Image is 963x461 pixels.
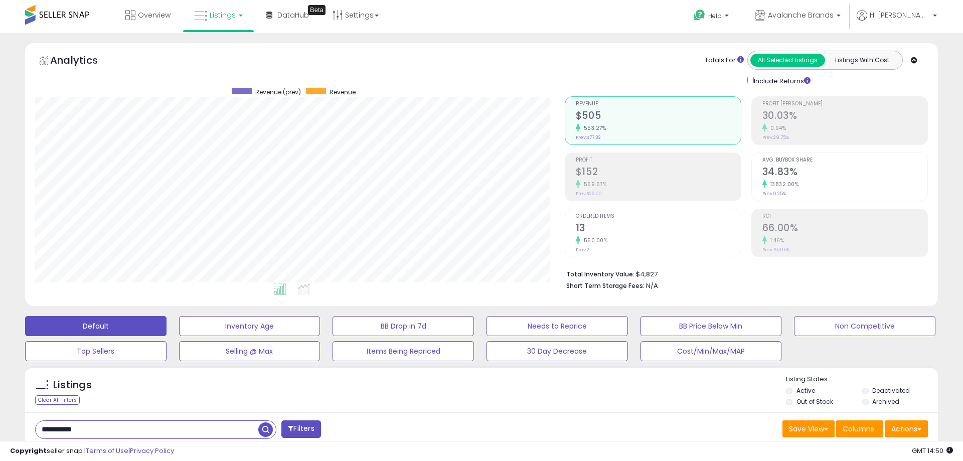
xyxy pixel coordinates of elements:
[255,88,301,96] span: Revenue (prev)
[767,181,799,188] small: 13832.00%
[870,10,930,20] span: Hi [PERSON_NAME]
[693,9,706,22] i: Get Help
[872,386,910,395] label: Deactivated
[576,247,589,253] small: Prev: 2
[576,110,741,123] h2: $505
[333,316,474,336] button: BB Drop in 7d
[25,316,167,336] button: Default
[576,166,741,180] h2: $152
[50,53,117,70] h5: Analytics
[762,166,927,180] h2: 34.83%
[130,446,174,455] a: Privacy Policy
[705,56,744,65] div: Totals For
[646,281,658,290] span: N/A
[86,446,128,455] a: Terms of Use
[487,341,628,361] button: 30 Day Decrease
[179,316,320,336] button: Inventory Age
[786,375,937,384] p: Listing States:
[762,158,927,163] span: Avg. Buybox Share
[566,267,920,279] li: $4,827
[566,281,645,290] b: Short Term Storage Fees:
[708,12,722,20] span: Help
[750,54,825,67] button: All Selected Listings
[796,397,833,406] label: Out of Stock
[210,10,236,20] span: Listings
[640,341,782,361] button: Cost/Min/Max/MAP
[576,158,741,163] span: Profit
[580,181,607,188] small: 559.57%
[580,237,608,244] small: 550.00%
[782,420,835,437] button: Save View
[640,316,782,336] button: BB Price Below Min
[762,110,927,123] h2: 30.03%
[330,88,356,96] span: Revenue
[10,446,174,456] div: seller snap | |
[576,214,741,219] span: Ordered Items
[762,214,927,219] span: ROI
[35,395,80,405] div: Clear All Filters
[576,191,602,197] small: Prev: $23.00
[794,316,935,336] button: Non Competitive
[762,134,789,140] small: Prev: 29.75%
[138,10,171,20] span: Overview
[762,222,927,236] h2: 66.00%
[10,446,47,455] strong: Copyright
[277,10,309,20] span: DataHub
[857,10,937,33] a: Hi [PERSON_NAME]
[796,386,815,395] label: Active
[768,10,834,20] span: Avalanche Brands
[767,237,784,244] small: 1.46%
[740,75,823,86] div: Include Returns
[308,5,326,15] div: Tooltip anchor
[912,446,953,455] span: 2025-09-11 14:50 GMT
[487,316,628,336] button: Needs to Reprice
[762,191,786,197] small: Prev: 0.25%
[762,247,789,253] small: Prev: 65.05%
[843,424,874,434] span: Columns
[762,101,927,107] span: Profit [PERSON_NAME]
[566,270,634,278] b: Total Inventory Value:
[179,341,320,361] button: Selling @ Max
[53,378,92,392] h5: Listings
[281,420,320,438] button: Filters
[576,134,601,140] small: Prev: $77.32
[825,54,899,67] button: Listings With Cost
[872,397,899,406] label: Archived
[580,124,606,132] small: 553.27%
[767,124,786,132] small: 0.94%
[25,341,167,361] button: Top Sellers
[576,222,741,236] h2: 13
[333,341,474,361] button: Items Being Repriced
[836,420,883,437] button: Columns
[576,101,741,107] span: Revenue
[885,420,928,437] button: Actions
[686,2,739,33] a: Help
